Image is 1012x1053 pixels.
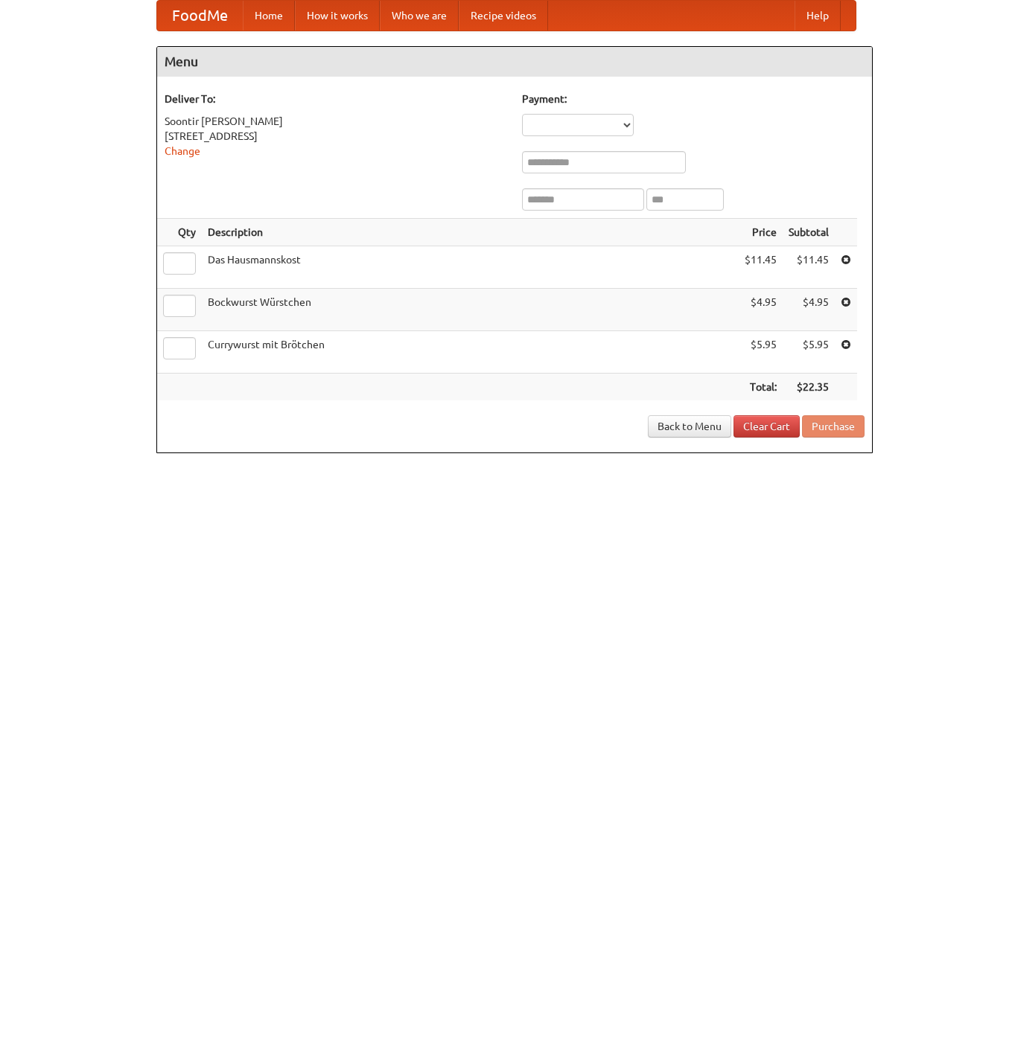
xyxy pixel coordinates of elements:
[739,246,783,289] td: $11.45
[243,1,295,31] a: Home
[295,1,380,31] a: How it works
[202,246,739,289] td: Das Hausmannskost
[783,374,835,401] th: $22.35
[165,114,507,129] div: Soontir [PERSON_NAME]
[202,219,739,246] th: Description
[165,145,200,157] a: Change
[739,289,783,331] td: $4.95
[783,219,835,246] th: Subtotal
[165,129,507,144] div: [STREET_ADDRESS]
[783,331,835,374] td: $5.95
[202,289,739,331] td: Bockwurst Würstchen
[380,1,459,31] a: Who we are
[802,415,865,438] button: Purchase
[522,92,865,106] h5: Payment:
[202,331,739,374] td: Currywurst mit Brötchen
[783,246,835,289] td: $11.45
[165,92,507,106] h5: Deliver To:
[157,219,202,246] th: Qty
[157,1,243,31] a: FoodMe
[733,415,800,438] a: Clear Cart
[648,415,731,438] a: Back to Menu
[739,331,783,374] td: $5.95
[459,1,548,31] a: Recipe videos
[783,289,835,331] td: $4.95
[157,47,872,77] h4: Menu
[739,219,783,246] th: Price
[739,374,783,401] th: Total:
[795,1,841,31] a: Help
